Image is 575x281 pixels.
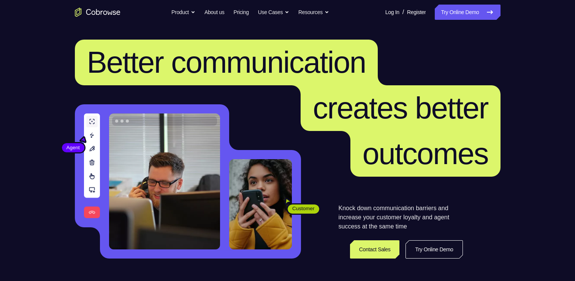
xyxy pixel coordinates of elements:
img: A customer holding their phone [229,159,292,249]
a: Pricing [233,5,249,20]
a: Log In [385,5,399,20]
img: A customer support agent talking on the phone [109,113,220,249]
span: creates better [313,91,488,125]
a: Register [407,5,426,20]
a: Go to the home page [75,8,120,17]
p: Knock down communication barriers and increase your customer loyalty and agent success at the sam... [339,204,463,231]
span: / [402,8,404,17]
a: About us [204,5,224,20]
span: Better communication [87,45,366,79]
a: Contact Sales [350,240,400,259]
a: Try Online Demo [435,5,500,20]
button: Product [171,5,195,20]
a: Try Online Demo [406,240,463,259]
button: Use Cases [258,5,289,20]
span: outcomes [363,137,488,171]
button: Resources [298,5,329,20]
